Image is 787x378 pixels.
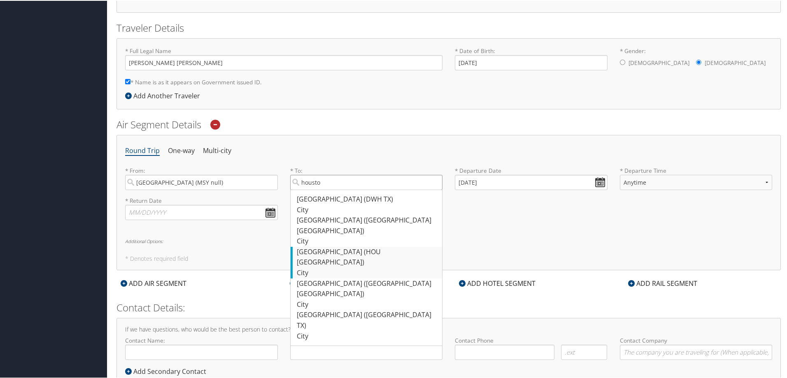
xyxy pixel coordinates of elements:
[125,366,210,376] div: Add Secondary Contact
[125,255,772,261] h5: * Denotes required field
[125,238,772,243] h6: Additional Options:
[297,309,438,330] div: [GEOGRAPHIC_DATA] ([GEOGRAPHIC_DATA] TX)
[561,344,608,359] input: .ext
[286,278,362,288] div: ADD CAR SEGMENT
[290,174,443,189] input: [GEOGRAPHIC_DATA] (DWH TX)City[GEOGRAPHIC_DATA] ([GEOGRAPHIC_DATA] [GEOGRAPHIC_DATA])City[GEOGRAP...
[624,278,701,288] div: ADD RAIL SEGMENT
[125,166,278,189] label: * From:
[125,46,442,70] label: * Full Legal Name
[116,278,191,288] div: ADD AIR SEGMENT
[455,54,608,70] input: * Date of Birth:
[125,54,442,70] input: * Full Legal Name
[455,174,608,189] input: MM/DD/YYYY
[620,166,773,196] label: * Departure Time
[455,46,608,70] label: * Date of Birth:
[696,59,701,64] input: * Gender:[DEMOGRAPHIC_DATA][DEMOGRAPHIC_DATA]
[297,278,438,299] div: [GEOGRAPHIC_DATA] ([GEOGRAPHIC_DATA] [GEOGRAPHIC_DATA])
[297,235,438,246] div: City
[455,336,608,344] label: Contact Phone
[620,174,773,189] select: * Departure Time
[116,20,781,34] h2: Traveler Details
[125,204,278,219] input: MM/DD/YYYY
[620,336,773,359] label: Contact Company
[455,278,540,288] div: ADD HOTEL SEGMENT
[629,54,689,70] label: [DEMOGRAPHIC_DATA]
[125,196,278,204] label: * Return Date
[125,143,160,158] li: Round Trip
[290,344,443,359] input: Contact Email:
[297,246,438,267] div: [GEOGRAPHIC_DATA] (HOU [GEOGRAPHIC_DATA])
[297,214,438,235] div: [GEOGRAPHIC_DATA] ([GEOGRAPHIC_DATA] [GEOGRAPHIC_DATA])
[125,174,278,189] input: City or Airport Code
[203,143,231,158] li: Multi-city
[116,117,781,131] h2: Air Segment Details
[125,344,278,359] input: Contact Name:
[705,54,766,70] label: [DEMOGRAPHIC_DATA]
[125,336,278,359] label: Contact Name:
[290,166,443,189] label: * To:
[297,299,438,309] div: City
[125,90,204,100] div: Add Another Traveler
[455,166,608,174] label: * Departure Date
[125,78,130,83] input: * Name is as it appears on Government issued ID.
[297,330,438,341] div: City
[297,267,438,278] div: City
[125,74,262,89] label: * Name is as it appears on Government issued ID.
[297,193,438,204] div: [GEOGRAPHIC_DATA] (DWH TX)
[116,300,781,314] h2: Contact Details:
[290,336,443,359] label: Contact Email:
[125,326,772,332] h4: If we have questions, who would be the best person to contact?
[620,59,625,64] input: * Gender:[DEMOGRAPHIC_DATA][DEMOGRAPHIC_DATA]
[297,204,438,215] div: City
[620,344,773,359] input: Contact Company
[168,143,195,158] li: One-way
[620,46,773,71] label: * Gender:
